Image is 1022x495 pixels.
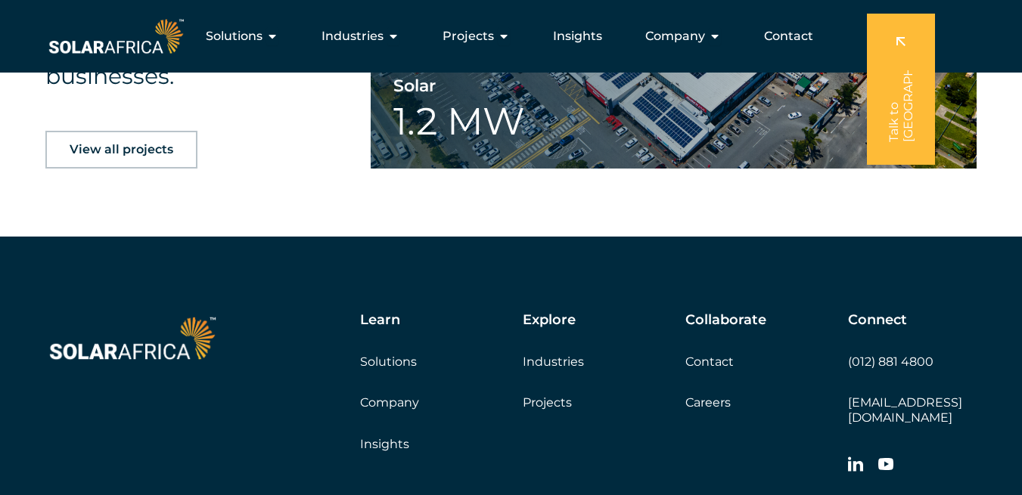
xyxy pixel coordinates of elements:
span: View all projects [70,144,173,156]
nav: Menu [187,21,825,51]
h5: Learn [360,312,400,329]
h5: Collaborate [685,312,766,329]
a: Industries [523,354,584,369]
a: Contact [764,27,813,45]
a: Solutions [360,354,417,369]
span: Projects [443,27,494,45]
a: Company [360,395,419,410]
a: Careers [685,395,731,410]
a: [EMAIL_ADDRESS][DOMAIN_NAME] [848,395,962,424]
a: (012) 881 4800 [848,354,933,369]
a: Contact [685,354,734,369]
span: Industries [322,27,384,45]
a: Insights [553,27,602,45]
h5: Connect [848,312,907,329]
a: View all projects [45,131,197,169]
a: Insights [360,437,409,451]
h5: Explore [523,312,576,329]
span: Solutions [206,27,262,45]
span: Company [645,27,705,45]
a: Projects [523,395,572,410]
div: Menu Toggle [187,21,825,51]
